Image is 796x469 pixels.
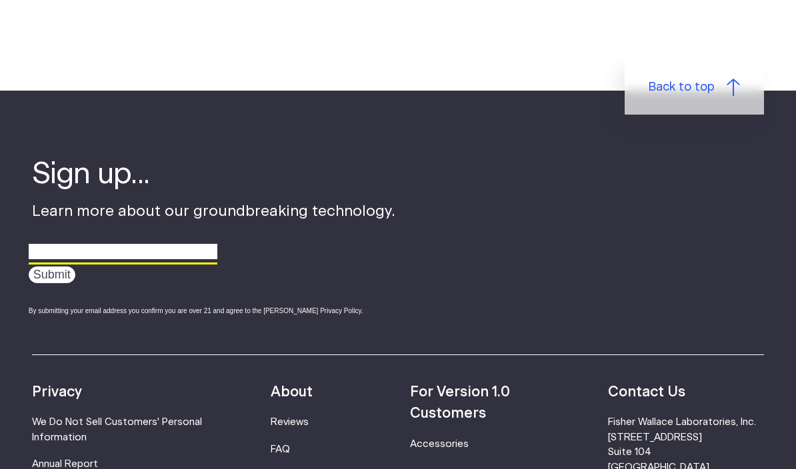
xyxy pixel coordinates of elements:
[625,61,764,115] a: Back to top
[649,79,715,97] span: Back to top
[608,385,685,399] strong: Contact Us
[32,459,98,469] a: Annual Report
[32,155,395,195] h4: Sign up...
[29,306,395,316] div: By submitting your email address you confirm you are over 21 and agree to the [PERSON_NAME] Priva...
[32,155,395,328] div: Learn more about our groundbreaking technology.
[32,417,202,442] a: We Do Not Sell Customers' Personal Information
[271,444,290,454] a: FAQ
[29,266,75,283] input: Submit
[32,385,82,399] strong: Privacy
[271,385,313,399] strong: About
[410,439,469,449] a: Accessories
[410,385,510,420] strong: For Version 1.0 Customers
[271,417,309,427] a: Reviews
